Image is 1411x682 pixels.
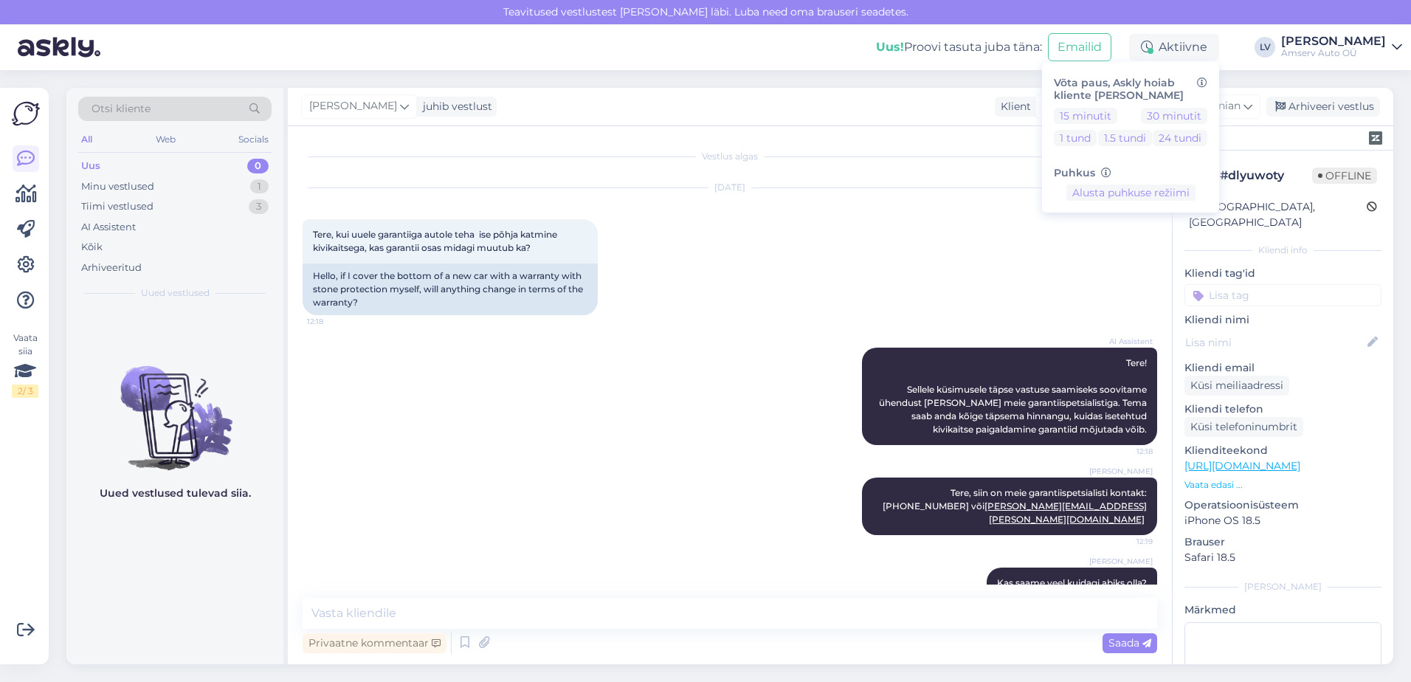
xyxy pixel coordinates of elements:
a: [PERSON_NAME][EMAIL_ADDRESS][PERSON_NAME][DOMAIN_NAME] [984,500,1147,525]
div: [PERSON_NAME] [1184,580,1381,593]
h6: Võta paus, Askly hoiab kliente [PERSON_NAME] [1054,77,1207,102]
div: Aktiivne [1129,34,1219,61]
b: Uus! [876,40,904,54]
div: AI Assistent [81,220,136,235]
div: Vestlus algas [303,150,1157,163]
a: [URL][DOMAIN_NAME] [1184,459,1300,472]
div: Arhiveeritud [81,261,142,275]
div: Arhiveeri vestlus [1266,97,1380,117]
p: Kliendi email [1184,360,1381,376]
div: Vaata siia [12,331,38,398]
div: Kliendi info [1184,244,1381,257]
span: 12:18 [307,316,362,327]
p: Klienditeekond [1184,443,1381,458]
div: Uus [81,159,100,173]
div: Amserv Auto OÜ [1281,47,1386,59]
div: [PERSON_NAME] [1281,35,1386,47]
p: Kliendi telefon [1184,402,1381,417]
p: Vaata edasi ... [1184,478,1381,492]
p: Kliendi tag'id [1184,266,1381,281]
span: Offline [1312,168,1377,184]
div: [GEOGRAPHIC_DATA], [GEOGRAPHIC_DATA] [1189,199,1367,230]
p: Uued vestlused tulevad siia. [100,486,251,501]
span: Otsi kliente [92,101,151,117]
div: Proovi tasuta juba täna: [876,38,1042,56]
img: zendesk [1369,131,1382,145]
div: Tiimi vestlused [81,199,153,214]
p: Operatsioonisüsteem [1184,497,1381,513]
span: Kas saame veel kuidagi abiks olla? [997,577,1147,588]
div: All [78,130,95,149]
button: Emailid [1048,33,1111,61]
img: No chats [66,340,283,472]
p: Brauser [1184,534,1381,550]
span: AI Assistent [1097,336,1153,347]
span: 12:18 [1097,446,1153,457]
button: 1.5 tundi [1098,130,1152,146]
div: Küsi meiliaadressi [1184,376,1289,396]
span: [PERSON_NAME] [1089,556,1153,567]
button: 15 minutit [1054,108,1117,124]
p: iPhone OS 18.5 [1184,513,1381,528]
p: Kliendi nimi [1184,312,1381,328]
p: Märkmed [1184,602,1381,618]
button: 1 tund [1054,130,1097,146]
button: Alusta puhkuse režiimi [1066,185,1196,201]
span: Saada [1108,636,1151,650]
button: 30 minutit [1141,108,1207,124]
span: 12:19 [1097,536,1153,547]
span: Tere, siin on meie garantiispetsialisti kontakt: [PHONE_NUMBER] või [883,487,1151,525]
h6: Puhkus [1054,167,1207,179]
div: Küsi telefoninumbrit [1184,417,1303,437]
div: Privaatne kommentaar [303,633,446,653]
div: Web [153,130,179,149]
div: Socials [235,130,272,149]
span: Tere, kui uuele garantiiga autole teha ise põhja katmine kivikaitsega, kas garantii osas midagi m... [313,229,559,253]
div: LV [1255,37,1275,58]
div: 1 [250,179,269,194]
div: 2 / 3 [12,385,38,398]
div: 0 [247,159,269,173]
div: Kõik [81,240,103,255]
div: 3 [249,199,269,214]
div: # dlyuwoty [1220,167,1312,185]
div: juhib vestlust [417,99,492,114]
img: Askly Logo [12,100,40,128]
span: [PERSON_NAME] [1089,466,1153,477]
a: [PERSON_NAME]Amserv Auto OÜ [1281,35,1402,59]
input: Lisa nimi [1185,334,1365,351]
span: [PERSON_NAME] [309,98,397,114]
span: Uued vestlused [141,286,210,300]
div: [DATE] [303,181,1157,194]
div: Minu vestlused [81,179,154,194]
button: 24 tundi [1153,130,1207,146]
input: Lisa tag [1184,284,1381,306]
div: Klient [995,99,1031,114]
p: Safari 18.5 [1184,550,1381,565]
div: Hello, if I cover the bottom of a new car with a warranty with stone protection myself, will anyt... [303,263,598,315]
